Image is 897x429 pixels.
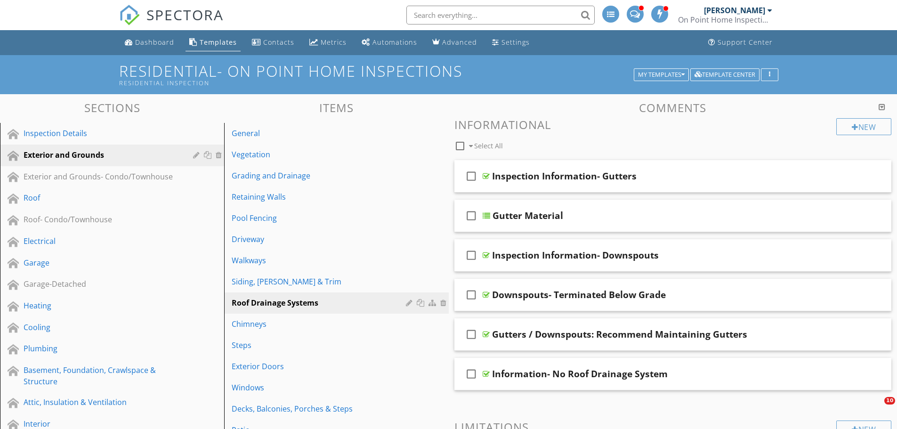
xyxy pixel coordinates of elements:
[695,72,755,78] div: Template Center
[638,72,685,78] div: My Templates
[690,70,760,78] a: Template Center
[24,214,179,225] div: Roof- Condo/Townhouse
[474,141,503,150] span: Select All
[232,361,408,372] div: Exterior Doors
[263,38,294,47] div: Contacts
[358,34,421,51] a: Automations (Advanced)
[232,128,408,139] div: General
[442,38,477,47] div: Advanced
[232,318,408,330] div: Chimneys
[454,101,892,114] h3: Comments
[146,5,224,24] span: SPECTORA
[232,340,408,351] div: Steps
[492,329,747,340] div: Gutters / Downspouts: Recommend Maintaining Gutters
[492,368,668,380] div: Information- No Roof Drainage System
[24,235,179,247] div: Electrical
[24,192,179,203] div: Roof
[248,34,298,51] a: Contacts
[24,343,179,354] div: Plumbing
[464,165,479,187] i: check_box_outline_blank
[464,204,479,227] i: check_box_outline_blank
[865,397,888,420] iframe: Intercom live chat
[232,297,408,308] div: Roof Drainage Systems
[232,212,408,224] div: Pool Fencing
[232,191,408,202] div: Retaining Walls
[24,278,179,290] div: Garage-Detached
[428,34,481,51] a: Advanced
[24,171,179,182] div: Exterior and Grounds- Condo/Townhouse
[232,234,408,245] div: Driveway
[232,149,408,160] div: Vegetation
[493,210,563,221] div: Gutter Material
[836,118,891,135] div: New
[24,128,179,139] div: Inspection Details
[224,101,448,114] h3: Items
[119,63,778,87] h1: Residential- On Point Home Inspections
[24,397,179,408] div: Attic, Insulation & Ventilation
[135,38,174,47] div: Dashboard
[464,323,479,346] i: check_box_outline_blank
[119,79,637,87] div: Residential Inspection
[492,170,637,182] div: Inspection Information- Gutters
[488,34,533,51] a: Settings
[678,15,772,24] div: On Point Home Inspections LLC
[464,283,479,306] i: check_box_outline_blank
[406,6,595,24] input: Search everything...
[884,397,895,405] span: 10
[232,276,408,287] div: Siding, [PERSON_NAME] & Trim
[121,34,178,51] a: Dashboard
[464,363,479,385] i: check_box_outline_blank
[232,170,408,181] div: Grading and Drainage
[690,68,760,81] button: Template Center
[119,5,140,25] img: The Best Home Inspection Software - Spectora
[200,38,237,47] div: Templates
[232,403,408,414] div: Decks, Balconies, Porches & Steps
[24,149,179,161] div: Exterior and Grounds
[119,13,224,32] a: SPECTORA
[306,34,350,51] a: Metrics
[24,364,179,387] div: Basement, Foundation, Crawlspace & Structure
[24,257,179,268] div: Garage
[186,34,241,51] a: Templates
[704,6,765,15] div: [PERSON_NAME]
[492,289,666,300] div: Downspouts- Terminated Below Grade
[232,382,408,393] div: Windows
[24,322,179,333] div: Cooling
[501,38,530,47] div: Settings
[464,244,479,267] i: check_box_outline_blank
[704,34,776,51] a: Support Center
[718,38,773,47] div: Support Center
[454,118,892,131] h3: Informational
[321,38,347,47] div: Metrics
[372,38,417,47] div: Automations
[232,255,408,266] div: Walkways
[492,250,659,261] div: Inspection Information- Downspouts
[24,300,179,311] div: Heating
[634,68,689,81] button: My Templates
